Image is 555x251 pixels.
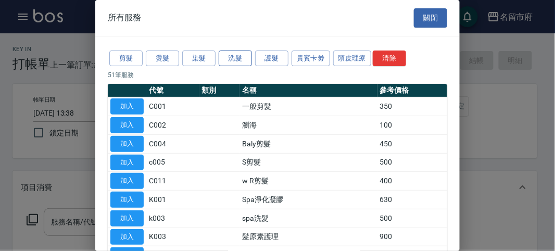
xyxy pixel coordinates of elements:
[146,209,199,228] td: k003
[239,97,377,116] td: 一般剪髮
[199,84,239,97] th: 類別
[146,51,179,67] button: 燙髮
[110,192,144,208] button: 加入
[377,228,447,246] td: 900
[109,51,143,67] button: 剪髮
[239,191,377,209] td: Spa淨化凝膠
[146,97,199,116] td: C001
[108,70,447,80] p: 51 筆服務
[239,172,377,191] td: w R剪髮
[146,134,199,153] td: C004
[377,172,447,191] td: 400
[377,153,447,172] td: 500
[146,228,199,246] td: K003
[110,98,144,115] button: 加入
[377,116,447,135] td: 100
[377,97,447,116] td: 350
[239,116,377,135] td: 瀏海
[110,210,144,227] button: 加入
[239,134,377,153] td: Baly剪髮
[414,8,447,28] button: 關閉
[219,51,252,67] button: 洗髮
[110,229,144,245] button: 加入
[239,84,377,97] th: 名稱
[146,172,199,191] td: C011
[373,51,406,67] button: 清除
[239,228,377,246] td: 髮原素護理
[146,116,199,135] td: C002
[110,173,144,189] button: 加入
[255,51,288,67] button: 護髮
[333,51,372,67] button: 頭皮理療
[377,209,447,228] td: 500
[377,134,447,153] td: 450
[377,191,447,209] td: 630
[239,153,377,172] td: S剪髮
[146,153,199,172] td: c005
[110,155,144,171] button: 加入
[292,51,330,67] button: 貴賓卡劵
[110,117,144,133] button: 加入
[110,136,144,152] button: 加入
[108,12,141,23] span: 所有服務
[146,84,199,97] th: 代號
[182,51,216,67] button: 染髮
[239,209,377,228] td: spa洗髮
[146,191,199,209] td: K001
[377,84,447,97] th: 參考價格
